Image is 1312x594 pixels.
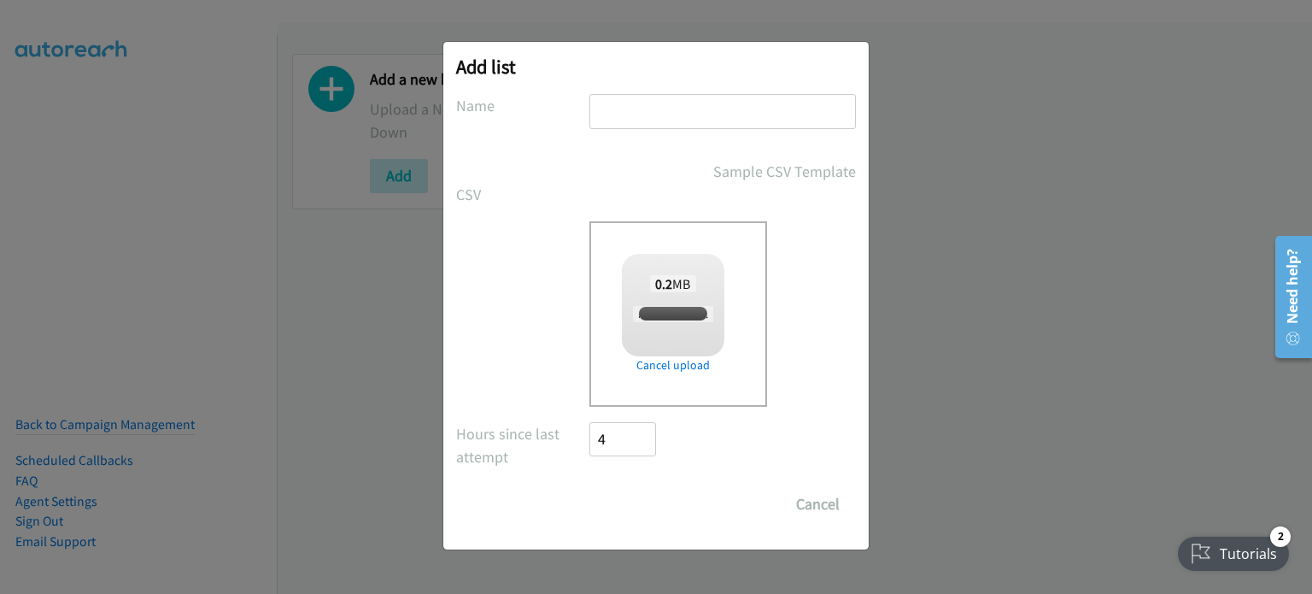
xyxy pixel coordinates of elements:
[713,160,856,183] a: Sample CSV Template
[622,356,724,374] a: Cancel upload
[650,275,696,292] span: MB
[655,275,672,292] strong: 0.2
[1263,229,1312,365] iframe: Resource Center
[633,306,756,322] span: report1756953794861.csv
[1168,520,1299,581] iframe: Checklist
[456,94,589,117] label: Name
[456,55,856,79] h2: Add list
[456,422,589,468] label: Hours since last attempt
[456,183,589,206] label: CSV
[780,487,856,521] button: Cancel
